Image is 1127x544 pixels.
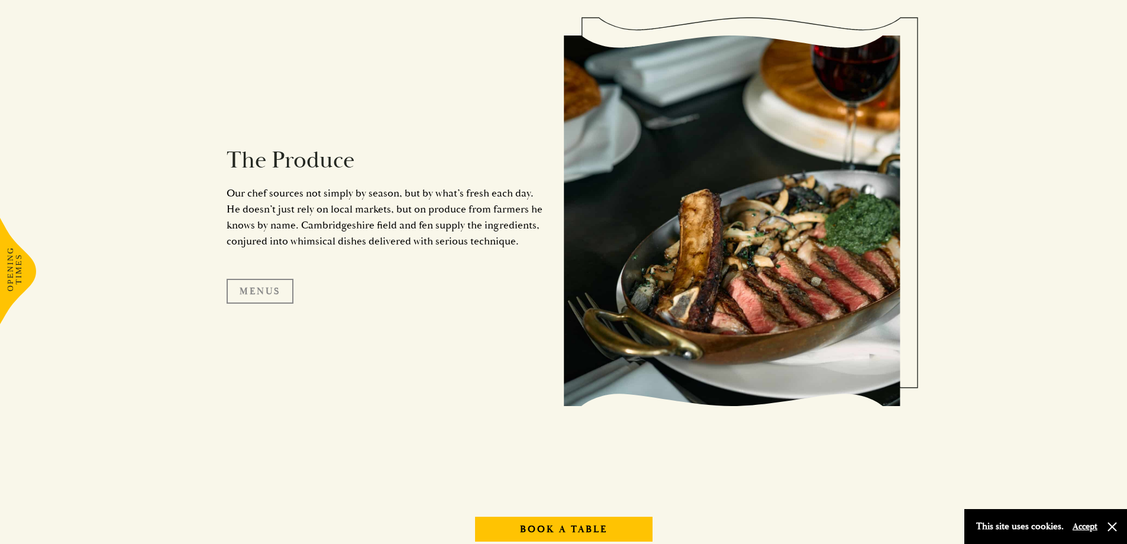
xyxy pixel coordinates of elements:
a: Book A Table [475,517,653,542]
p: This site uses cookies. [976,518,1064,535]
button: Accept [1073,521,1097,532]
p: Our chef sources not simply by season, but by what’s fresh each day. He doesn’t just rely on loca... [227,185,546,249]
a: Menus [227,279,293,304]
button: Close and accept [1106,521,1118,533]
h2: The Produce [227,146,546,175]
